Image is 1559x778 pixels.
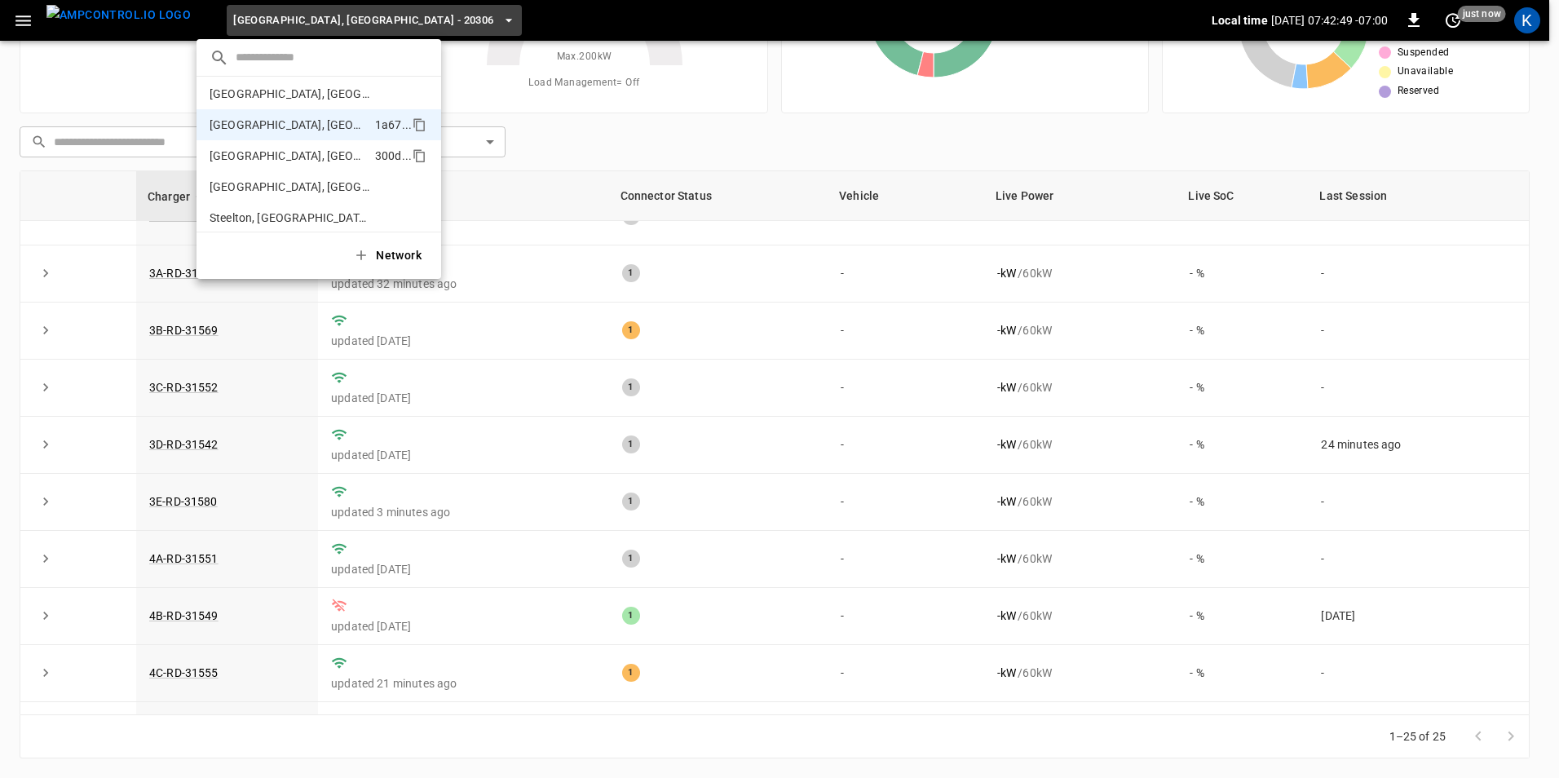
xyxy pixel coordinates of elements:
div: copy [411,146,429,166]
p: [GEOGRAPHIC_DATA], [GEOGRAPHIC_DATA] [210,86,371,102]
p: [GEOGRAPHIC_DATA], [GEOGRAPHIC_DATA] [210,179,369,195]
p: [GEOGRAPHIC_DATA], [GEOGRAPHIC_DATA] - 20306 [210,117,369,133]
p: Steelton, [GEOGRAPHIC_DATA] [210,210,369,226]
div: copy [411,115,429,135]
button: Network [343,239,435,272]
p: [GEOGRAPHIC_DATA], [GEOGRAPHIC_DATA] [210,148,369,164]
